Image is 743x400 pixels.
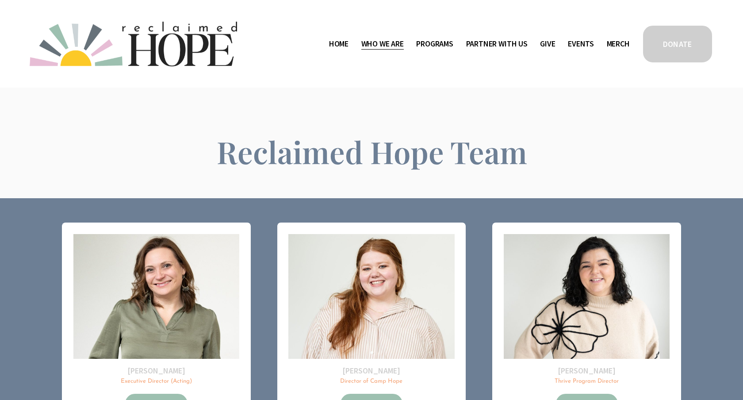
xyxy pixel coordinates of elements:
[568,37,594,51] a: Events
[416,37,453,51] a: folder dropdown
[73,377,239,386] p: Executive Director (Acting)
[288,365,454,376] h2: [PERSON_NAME]
[329,37,349,51] a: Home
[466,38,528,50] span: Partner With Us
[642,24,713,64] a: DONATE
[361,38,404,50] span: Who We Are
[607,37,630,51] a: Merch
[504,365,670,376] h2: [PERSON_NAME]
[288,377,454,386] p: Director of Camp Hope
[416,38,453,50] span: Programs
[73,365,239,376] h2: [PERSON_NAME]
[217,131,527,172] span: Reclaimed Hope Team
[466,37,528,51] a: folder dropdown
[30,22,237,66] img: Reclaimed Hope Initiative
[540,37,555,51] a: Give
[361,37,404,51] a: folder dropdown
[504,377,670,386] p: Thrive Program Director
